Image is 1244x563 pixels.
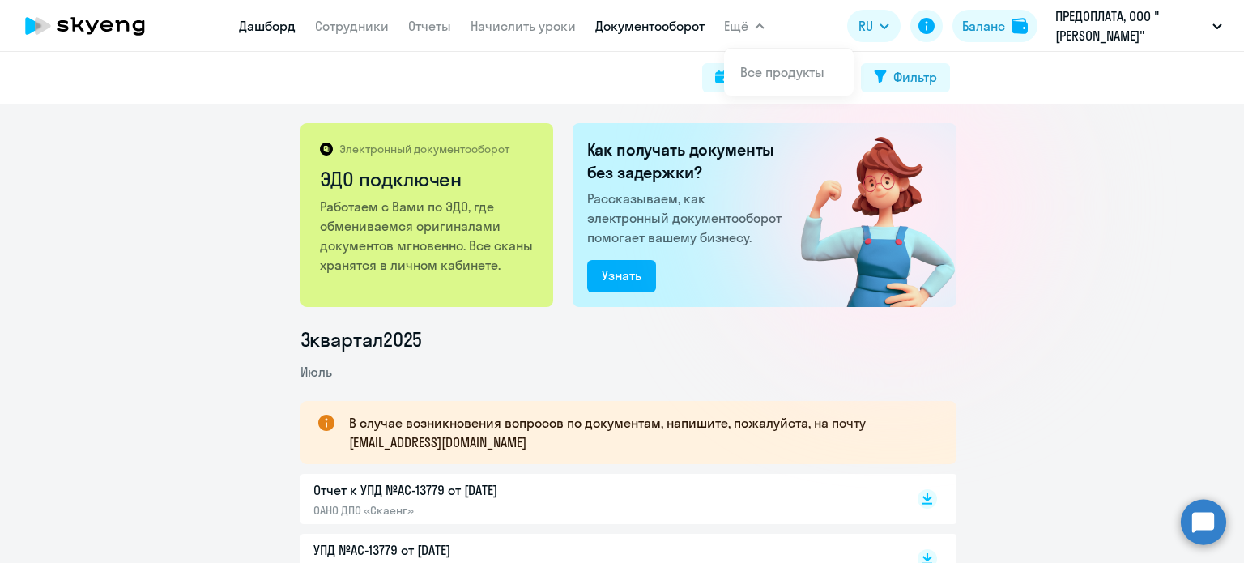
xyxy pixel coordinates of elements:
p: Электронный документооборот [339,142,509,156]
p: УПД №AC-13779 от [DATE] [313,540,654,560]
button: Поиск за период [702,63,851,92]
p: Рассказываем, как электронный документооборот помогает вашему бизнесу. [587,189,788,247]
div: Баланс [962,16,1005,36]
button: Балансbalance [952,10,1037,42]
a: Сотрудники [315,18,389,34]
button: Фильтр [861,63,950,92]
a: Начислить уроки [471,18,576,34]
p: ОАНО ДПО «Скаенг» [313,503,654,518]
a: Отчет к УПД №AC-13779 от [DATE]ОАНО ДПО «Скаенг» [313,480,884,518]
a: Дашборд [239,18,296,34]
h2: Как получать документы без задержки? [587,139,788,184]
button: Ещё [724,10,765,42]
a: Документооборот [595,18,705,34]
img: balance [1012,18,1028,34]
a: Все продукты [740,64,824,80]
p: ПРЕДОПЛАТА, ООО "[PERSON_NAME]" [1055,6,1206,45]
div: Узнать [602,266,641,285]
h2: ЭДО подключен [320,166,536,192]
p: Отчет к УПД №AC-13779 от [DATE] [313,480,654,500]
p: В случае возникновения вопросов по документам, напишите, пожалуйста, на почту [EMAIL_ADDRESS][DOM... [349,413,927,452]
button: Узнать [587,260,656,292]
img: connected [774,123,956,307]
div: Фильтр [893,67,937,87]
button: RU [847,10,901,42]
span: RU [858,16,873,36]
li: 3 квартал 2025 [300,326,956,352]
a: Отчеты [408,18,451,34]
span: Июль [300,364,332,380]
p: Работаем с Вами по ЭДО, где обмениваемся оригиналами документов мгновенно. Все сканы хранятся в л... [320,197,536,275]
span: Ещё [724,16,748,36]
button: ПРЕДОПЛАТА, ООО "[PERSON_NAME]" [1047,6,1230,45]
